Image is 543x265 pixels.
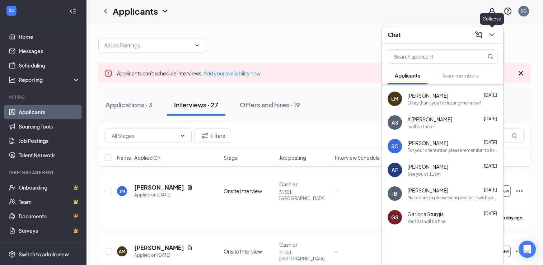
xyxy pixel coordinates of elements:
svg: Document [187,245,193,251]
div: Offers and hires · 19 [240,100,300,109]
p: 31301 [GEOGRAPHIC_DATA] [279,250,331,262]
div: JM [120,188,125,194]
div: For your orientation please remember to bring a valid ID which can be a state id or permit, as we... [407,147,497,153]
button: ChevronDown [486,29,497,41]
span: Team members [442,72,479,79]
span: [DATE] [484,211,497,216]
a: SurveysCrown [19,223,80,238]
span: [PERSON_NAME] [407,139,448,147]
svg: ComposeMessage [474,31,483,39]
span: Cashier [279,181,298,187]
span: Stage [224,154,238,161]
div: Onsite Interview [224,248,275,255]
svg: Notifications [488,7,496,15]
span: [PERSON_NAME] [407,92,448,99]
svg: Filter [201,131,209,140]
div: Interviews · 27 [174,100,218,109]
span: Name · Applied On [117,154,160,161]
div: Applied on [DATE] [134,252,193,259]
div: I will be there ! [407,124,435,130]
svg: ChevronDown [180,133,186,139]
svg: Cross [516,69,525,78]
span: [PERSON_NAME] [407,187,448,194]
a: Messages [19,44,80,58]
svg: Analysis [9,76,16,83]
h3: Chat [388,31,401,39]
h1: Applicants [113,5,158,17]
div: Okay thank you for letting me know! [407,100,481,106]
input: All Stages [112,132,177,140]
div: GS [391,214,398,221]
span: [DATE] [484,163,497,169]
span: [DATE] [484,92,497,98]
a: Applicants [19,105,80,119]
span: [PERSON_NAME] [407,163,448,170]
svg: Ellipses [515,247,524,256]
a: Job Postings [19,134,80,148]
svg: Settings [9,251,16,258]
div: Switch to admin view [19,251,69,258]
svg: ChevronDown [487,31,496,39]
a: OnboardingCrown [19,180,80,195]
svg: ChevronLeft [101,7,110,15]
span: [DATE] [484,116,497,121]
input: Search applicant [388,50,473,63]
svg: Error [104,69,113,78]
svg: Collapse [69,8,76,15]
div: Reporting [19,76,80,83]
div: AM [119,248,125,255]
span: A'[PERSON_NAME] [407,116,452,123]
div: Onsite Interview [224,187,275,195]
div: Applied on [DATE] [134,191,193,199]
div: Hiring [9,94,79,100]
span: Job posting [279,154,306,161]
span: Interview Schedule [334,154,380,161]
div: SG [520,8,527,14]
span: [DATE] [484,187,497,192]
h5: [PERSON_NAME] [134,183,184,191]
span: Cashier [279,241,298,248]
div: Make sure to please bring a valid ID with you that can be either a school id or driver licenses a... [407,195,497,201]
h5: [PERSON_NAME] [134,244,184,252]
a: DocumentsCrown [19,209,80,223]
a: Add your availability now [203,70,261,76]
svg: MagnifyingGlass [487,54,493,59]
button: Filter Filters [195,129,231,143]
div: IB [392,190,397,197]
div: Collapse [480,13,504,25]
div: Applications · 3 [106,100,153,109]
svg: QuestionInfo [504,7,512,15]
div: AS [392,119,398,126]
a: Talent Network [19,148,80,162]
svg: ChevronDown [161,7,169,15]
a: Scheduling [19,58,80,73]
span: Gariona Sturgis [407,210,444,218]
svg: MagnifyingGlass [511,133,517,139]
b: a day ago [502,215,523,220]
svg: ChevronDown [194,42,200,48]
svg: Document [187,185,193,190]
div: See you at 11am [407,171,441,177]
span: - [334,248,337,255]
span: - [334,188,337,194]
span: Applicants [395,72,420,79]
a: Home [19,29,80,44]
div: SC [391,143,398,150]
p: 31301 [GEOGRAPHIC_DATA] [279,189,331,201]
div: Open Intercom Messenger [519,241,536,258]
div: AF [392,166,398,173]
div: Yes that will be fine [407,218,445,224]
span: [DATE] [484,140,497,145]
button: ComposeMessage [473,29,485,41]
svg: Ellipses [515,187,524,195]
a: Sourcing Tools [19,119,80,134]
svg: WorkstreamLogo [8,7,15,14]
input: All Job Postings [104,41,191,49]
span: Applicants can't schedule interviews. [117,70,261,76]
a: TeamCrown [19,195,80,209]
div: LM [391,95,398,102]
div: Team Management [9,169,79,176]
